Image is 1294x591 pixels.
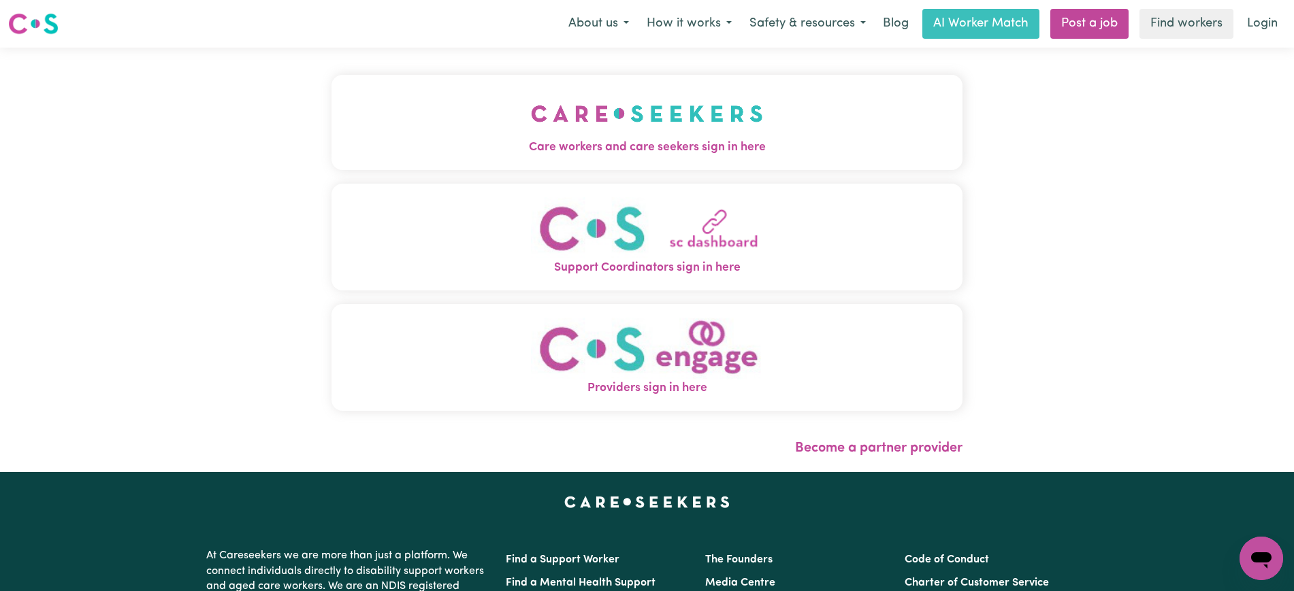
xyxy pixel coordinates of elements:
a: Find a Support Worker [506,554,619,565]
a: Media Centre [705,577,775,588]
button: Safety & resources [741,10,875,38]
a: Careseekers home page [564,496,730,507]
span: Providers sign in here [331,379,963,397]
span: Care workers and care seekers sign in here [331,139,963,156]
img: Careseekers logo [8,12,59,36]
span: Support Coordinators sign in here [331,259,963,277]
a: Find workers [1139,9,1233,39]
button: Care workers and care seekers sign in here [331,75,963,170]
a: Become a partner provider [795,441,963,455]
a: AI Worker Match [922,9,1039,39]
button: How it works [638,10,741,38]
a: Login [1239,9,1286,39]
a: Post a job [1050,9,1129,39]
a: Charter of Customer Service [905,577,1049,588]
button: About us [560,10,638,38]
a: The Founders [705,554,773,565]
a: Careseekers logo [8,8,59,39]
iframe: Button to launch messaging window [1240,537,1283,580]
a: Code of Conduct [905,554,989,565]
button: Support Coordinators sign in here [331,184,963,290]
a: Blog [875,9,917,39]
button: Providers sign in here [331,304,963,411]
